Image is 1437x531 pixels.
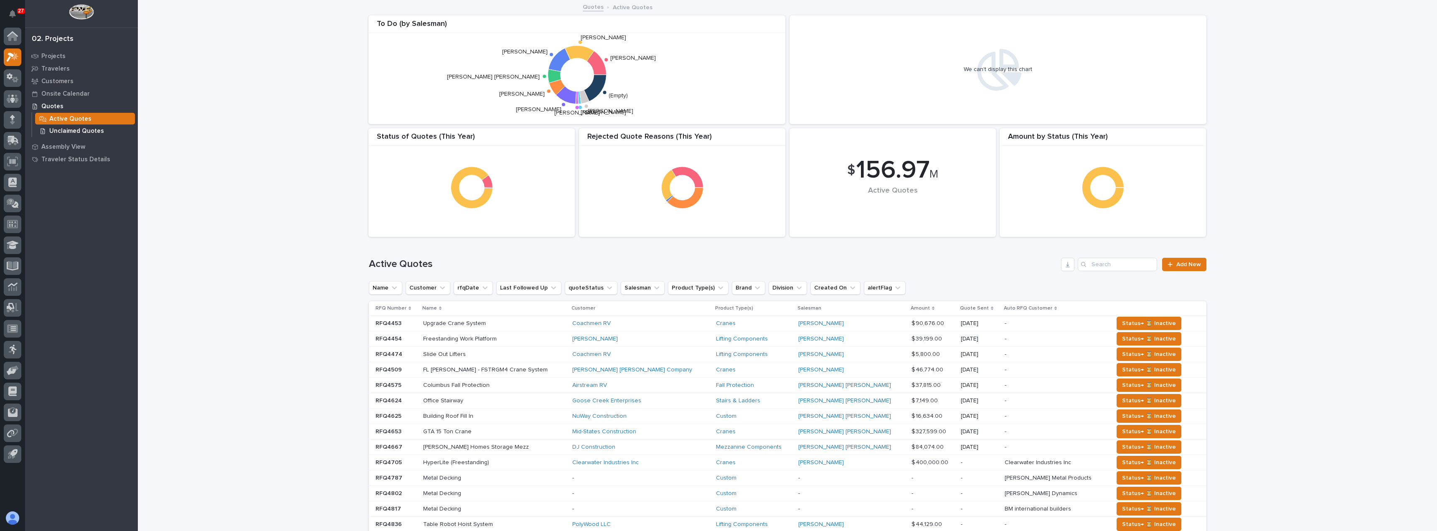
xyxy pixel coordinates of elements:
p: - [961,506,998,513]
p: - [1005,411,1008,420]
p: [DATE] [961,397,998,404]
button: Product Type(s) [668,281,729,295]
a: Coachmen RV [572,351,611,358]
p: Assembly View [41,143,85,151]
button: Status→ ⏳ Inactive [1117,363,1181,376]
button: Status→ ⏳ Inactive [1117,348,1181,361]
text: [PERSON_NAME] [610,55,656,61]
p: - [1005,442,1008,451]
tr: RFQ4817RFQ4817 Metal DeckingMetal Decking -Custom --- -BM international buildersBM international ... [369,501,1206,517]
div: We can't display this chart [964,66,1032,73]
p: RFQ4575 [376,380,403,389]
div: Amount by Status (This Year) [1000,132,1206,146]
a: PolyWood LLC [572,521,611,528]
input: Search [1078,258,1157,271]
p: [DATE] [961,444,998,451]
p: Customers [41,78,74,85]
p: - [1005,396,1008,404]
p: - [911,504,915,513]
a: [PERSON_NAME] [PERSON_NAME] [798,382,891,389]
p: RFQ4454 [376,334,404,343]
p: Travelers [41,65,70,73]
text: (Empty) [609,93,628,99]
button: Status→ ⏳ Inactive [1117,409,1181,423]
p: RFQ4453 [376,318,403,327]
button: Status→ ⏳ Inactive [1117,502,1181,516]
p: Product Type(s) [715,304,753,313]
p: - [961,459,998,466]
a: Custom [716,490,736,497]
p: - [798,475,905,482]
p: RFQ4836 [376,519,404,528]
tr: RFQ4653RFQ4653 GTA 15 Ton CraneGTA 15 Ton Crane Mid-States Construction Cranes [PERSON_NAME] [PER... [369,424,1206,440]
button: Status→ ⏳ Inactive [1117,518,1181,531]
p: RFQ4817 [376,504,403,513]
p: [PERSON_NAME] Metal Products [1005,473,1093,482]
a: [PERSON_NAME] [798,459,844,466]
text: [PERSON_NAME] [581,35,626,41]
p: [DATE] [961,351,998,358]
tr: RFQ4575RFQ4575 Columbus Fall ProtectionColumbus Fall Protection Airstream RV Fall Protection [PER... [369,378,1206,393]
span: M [929,169,938,180]
a: [PERSON_NAME] [798,335,844,343]
button: Status→ ⏳ Inactive [1117,487,1181,500]
button: rfqDate [454,281,493,295]
img: Workspace Logo [69,4,94,20]
p: Metal Decking [423,473,463,482]
tr: RFQ4787RFQ4787 Metal DeckingMetal Decking -Custom --- -[PERSON_NAME] Metal Products[PERSON_NAME] ... [369,470,1206,486]
tr: RFQ4509RFQ4509 FL [PERSON_NAME] - FSTRGM4 Crane SystemFL [PERSON_NAME] - FSTRGM4 Crane System [PE... [369,362,1206,378]
p: Quotes [41,103,63,110]
text: [PERSON_NAME] [502,49,548,55]
button: alertFlag [864,281,906,295]
p: Office Stairway [423,396,465,404]
a: [PERSON_NAME] [PERSON_NAME] Company [572,366,692,373]
a: [PERSON_NAME] [572,335,618,343]
span: Status→ ⏳ Inactive [1122,473,1176,483]
button: Created On [810,281,861,295]
p: Freestanding Work Platform [423,334,498,343]
p: Building Roof Fill In [423,411,475,420]
span: Status→ ⏳ Inactive [1122,411,1176,421]
p: - [911,473,915,482]
p: Metal Decking [423,488,463,497]
tr: RFQ4454RFQ4454 Freestanding Work PlatformFreestanding Work Platform [PERSON_NAME] Lifting Compone... [369,331,1206,347]
p: $ 84,074.00 [911,442,945,451]
div: Notifications27 [10,10,21,23]
span: Status→ ⏳ Inactive [1122,442,1176,452]
a: Quotes [25,100,138,112]
button: Status→ ⏳ Inactive [1117,440,1181,454]
tr: RFQ4667RFQ4667 [PERSON_NAME] Homes Storage Mezz[PERSON_NAME] Homes Storage Mezz DJ Construction M... [369,440,1206,455]
p: Columbus Fall Protection [423,380,491,389]
button: Status→ ⏳ Inactive [1117,317,1181,330]
div: To Do (by Salesman) [368,20,785,33]
p: RFQ4653 [376,427,403,435]
a: [PERSON_NAME] [PERSON_NAME] [798,444,891,451]
span: Status→ ⏳ Inactive [1122,427,1176,437]
p: FL [PERSON_NAME] - FSTRGM4 Crane System [423,365,549,373]
a: DJ Construction [572,444,615,451]
tr: RFQ4802RFQ4802 Metal DeckingMetal Decking -Custom --- -[PERSON_NAME] Dynamics[PERSON_NAME] Dynami... [369,486,1206,501]
div: 02. Projects [32,35,74,44]
p: $ 44,129.00 [911,519,944,528]
a: Mid-States Construction [572,428,636,435]
tr: RFQ4624RFQ4624 Office StairwayOffice Stairway Goose Creek Enterprises Stairs & Ladders [PERSON_NA... [369,393,1206,409]
p: $ 39,199.00 [911,334,944,343]
a: Custom [716,506,736,513]
p: Active Quotes [613,2,652,11]
button: Status→ ⏳ Inactive [1117,332,1181,346]
a: Traveler Status Details [25,153,138,165]
p: $ 7,149.00 [911,396,939,404]
button: Status→ ⏳ Inactive [1117,394,1181,407]
p: - [1005,349,1008,358]
button: Division [769,281,807,295]
p: GTA 15 Ton Crane [423,427,473,435]
a: Travelers [25,62,138,75]
p: - [911,488,915,497]
p: Salesman [797,304,821,313]
p: $ 400,000.00 [911,457,950,466]
span: $ [847,163,855,178]
text: [PERSON_NAME] [588,109,633,114]
p: Quote Sent [960,304,989,313]
p: - [961,521,998,528]
div: Rejected Quote Reasons (This Year) [579,132,785,146]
